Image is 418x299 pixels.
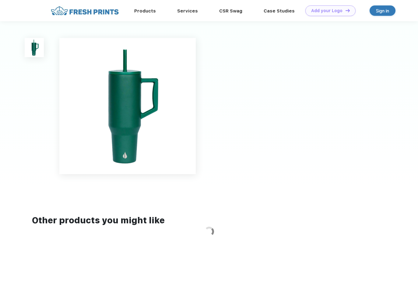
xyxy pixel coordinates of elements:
[59,38,196,174] img: func=resize&h=640
[32,214,386,227] div: Other products you might like
[370,5,395,16] a: Sign in
[177,8,198,14] a: Services
[376,7,389,14] div: Sign in
[49,5,121,16] img: fo%20logo%202.webp
[25,38,44,57] img: func=resize&h=100
[134,8,156,14] a: Products
[346,9,350,12] img: DT
[219,8,242,14] a: CSR Swag
[311,8,342,13] div: Add your Logo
